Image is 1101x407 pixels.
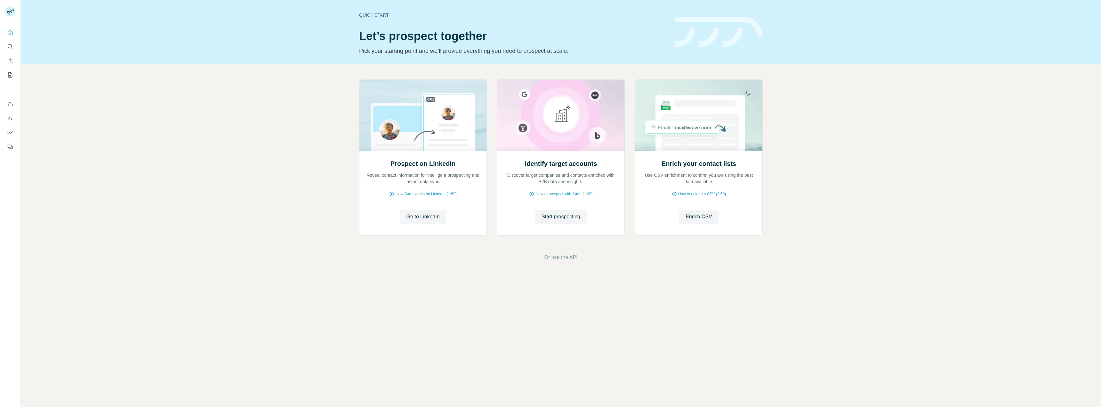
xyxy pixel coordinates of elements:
button: Use Surfe on LinkedIn [5,99,15,110]
span: Enrich CSV [686,213,712,221]
img: Identify target accounts [497,80,625,151]
p: Discover target companies and contacts enriched with B2B data and insights. [504,172,618,185]
button: Use Surfe API [5,113,15,125]
button: Or use the API [544,254,577,261]
h1: Let’s prospect together [359,30,668,43]
button: Enrich CSV [5,55,15,67]
div: Quick start [359,12,668,18]
img: Prospect on LinkedIn [359,80,487,151]
img: banner [675,17,763,48]
button: Start prospecting [535,210,587,224]
p: Use CSV enrichment to confirm you are using the best data available. [642,172,756,185]
h2: Enrich your contact lists [662,159,736,168]
img: Enrich your contact lists [635,80,763,151]
button: My lists [5,69,15,81]
span: How to prospect with Surfe (1:30) [535,191,592,197]
span: Start prospecting [542,213,580,221]
span: How Surfe works on LinkedIn (1:58) [396,191,457,197]
h2: Prospect on LinkedIn [390,159,455,168]
h2: Identify target accounts [525,159,597,168]
p: Pick your starting point and we’ll provide everything you need to prospect at scale. [359,46,668,55]
button: Quick start [5,27,15,38]
button: Feedback [5,141,15,153]
span: How to upload a CSV (2:59) [678,191,726,197]
span: Go to LinkedIn [406,213,439,221]
button: Go to LinkedIn [400,210,446,224]
p: Reveal contact information for intelligent prospecting and instant data sync. [366,172,480,185]
button: Enrich CSV [679,210,719,224]
button: Dashboard [5,127,15,139]
button: Search [5,41,15,53]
